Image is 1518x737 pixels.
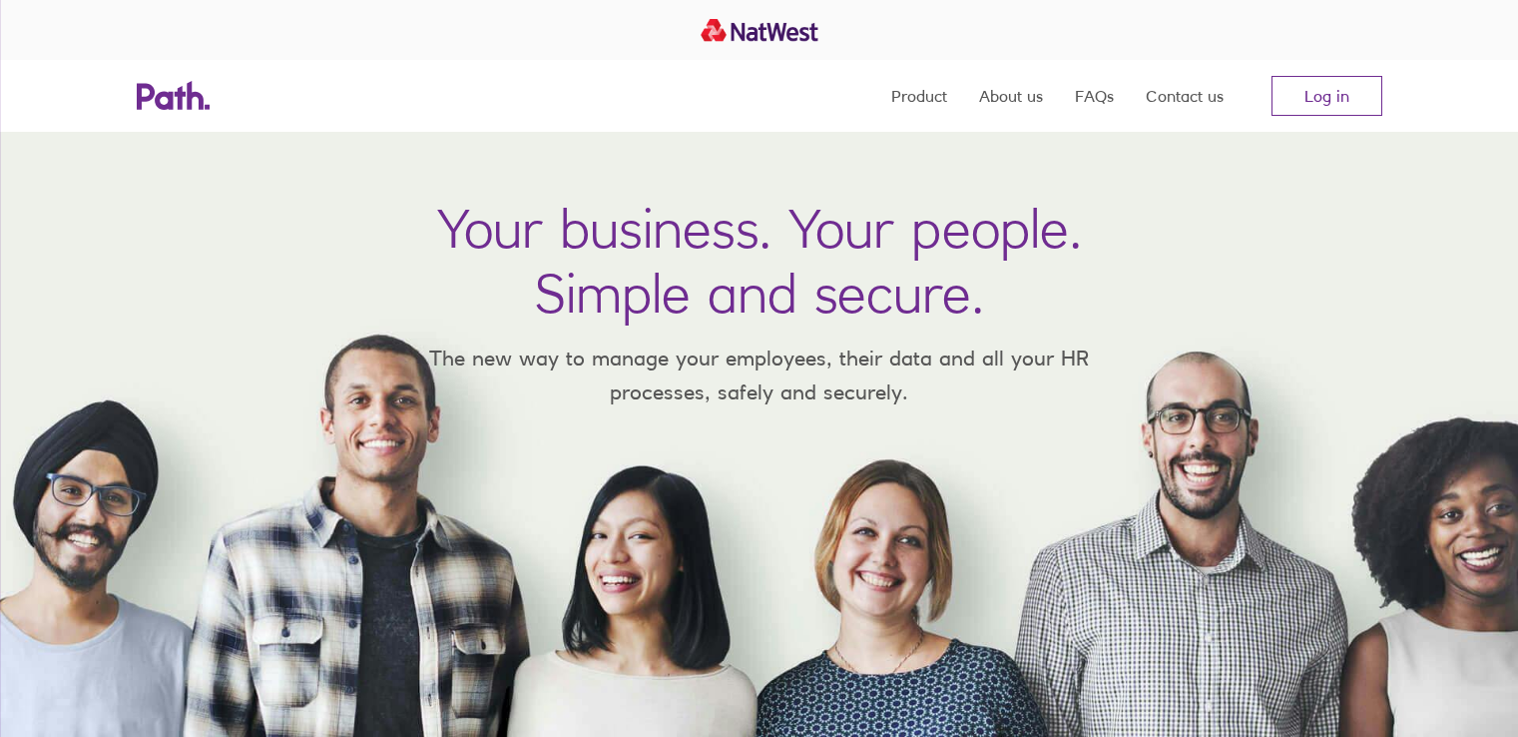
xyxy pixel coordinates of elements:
[1075,60,1114,132] a: FAQs
[1146,60,1224,132] a: Contact us
[437,196,1082,326] h1: Your business. Your people. Simple and secure.
[400,342,1119,408] p: The new way to manage your employees, their data and all your HR processes, safely and securely.
[979,60,1043,132] a: About us
[1271,76,1382,116] a: Log in
[891,60,947,132] a: Product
